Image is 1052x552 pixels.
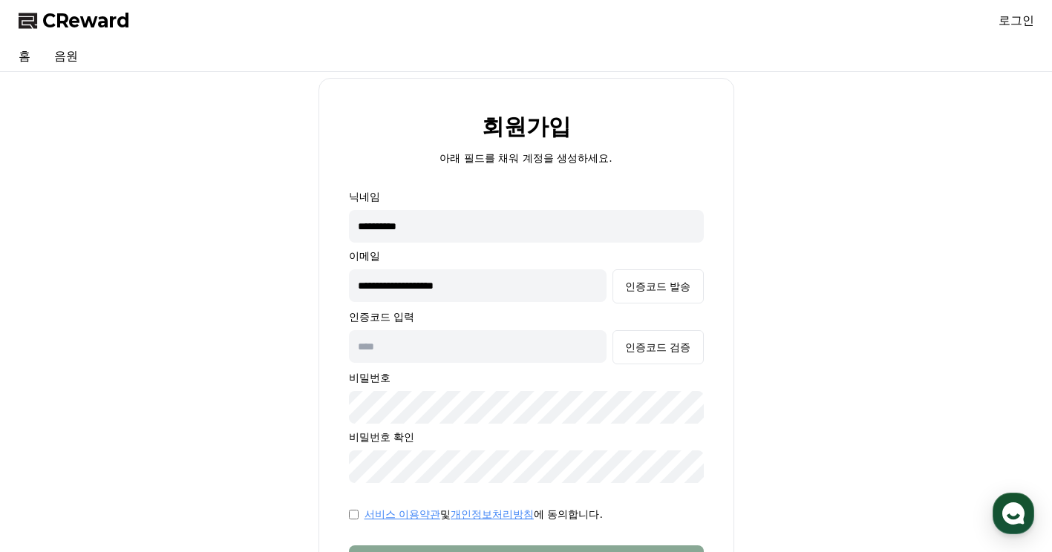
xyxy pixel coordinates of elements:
[349,430,704,444] p: 비밀번호 확인
[365,508,440,520] a: 서비스 이용약관
[349,189,704,204] p: 닉네임
[349,370,704,385] p: 비밀번호
[349,309,704,324] p: 인증코드 입력
[451,508,534,520] a: 개인정보처리방침
[136,452,154,464] span: 대화
[98,429,192,466] a: 대화
[4,429,98,466] a: 홈
[440,151,612,165] p: 아래 필드를 채워 계정을 생성하세요.
[42,9,130,33] span: CReward
[612,330,703,364] button: 인증코드 검증
[625,279,690,294] div: 인증코드 발송
[612,269,703,303] button: 인증코드 발송
[999,12,1034,30] a: 로그인
[42,42,90,71] a: 음원
[229,451,247,463] span: 설정
[47,451,56,463] span: 홈
[365,507,603,522] p: 및 에 동의합니다.
[192,429,285,466] a: 설정
[19,9,130,33] a: CReward
[7,42,42,71] a: 홈
[349,249,704,263] p: 이메일
[482,114,571,139] h2: 회원가입
[625,340,690,355] div: 인증코드 검증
